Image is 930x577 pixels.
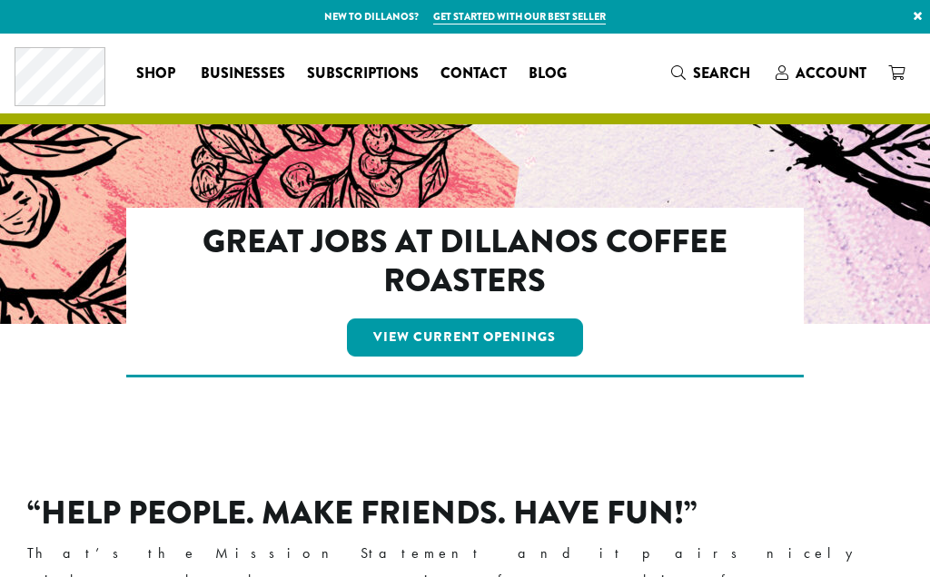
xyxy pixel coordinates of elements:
span: Blog [529,63,567,85]
span: Subscriptions [307,63,419,85]
h2: “Help People. Make Friends. Have Fun!” [27,494,903,533]
span: Search [693,63,750,83]
span: Businesses [201,63,285,85]
a: Get started with our best seller [433,9,606,24]
span: Account [796,63,866,83]
span: Contact [440,63,507,85]
h2: Great Jobs at Dillanos Coffee Roasters [195,222,736,300]
a: Search [660,58,765,88]
span: Shop [136,63,175,85]
a: View Current Openings [347,318,584,357]
a: Shop [125,59,190,88]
